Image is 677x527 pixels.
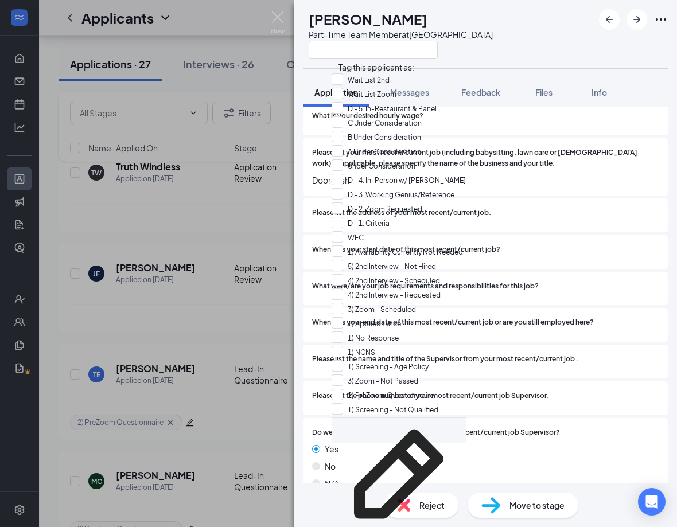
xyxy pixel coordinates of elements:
span: Please list the address of your most recent/current job. [312,208,491,218]
span: Move to stage [509,499,565,512]
span: Yes [325,443,338,455]
button: ArrowRight [627,9,647,30]
span: Please list the phone number of your most recent/current job Supervisor. [312,391,549,401]
h1: [PERSON_NAME] [309,9,427,29]
span: When was your end date of this most recent/current job or are you still employed here? [312,317,594,328]
span: What were/are your job requirements and responsibilities for this job? [312,281,539,292]
span: No [325,460,336,473]
span: Do we have permission to contact your most recent/current job Supervisor? [312,427,560,438]
span: What is your desired hourly wage? [312,111,423,122]
span: Please list your most recent/current job (including babysitting, lawn care or [DEMOGRAPHIC_DATA] ... [312,147,659,169]
div: Part-Time Team Member at [GEOGRAPHIC_DATA] [309,29,493,40]
svg: ArrowLeftNew [602,13,616,26]
span: Doordash [312,174,659,186]
span: Info [592,87,607,97]
span: Tag this applicant as: [332,55,421,75]
div: Open Intercom Messenger [638,488,666,516]
span: Files [535,87,553,97]
span: Please list the name and title of the Supervisor from your most recent/current job . [312,354,578,365]
span: N/A [325,477,339,490]
span: When was your start date of this most recent/current job? [312,244,500,255]
span: Application [314,87,358,97]
svg: Ellipses [654,13,668,26]
span: Feedback [461,87,500,97]
svg: ArrowRight [630,13,644,26]
button: ArrowLeftNew [599,9,620,30]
